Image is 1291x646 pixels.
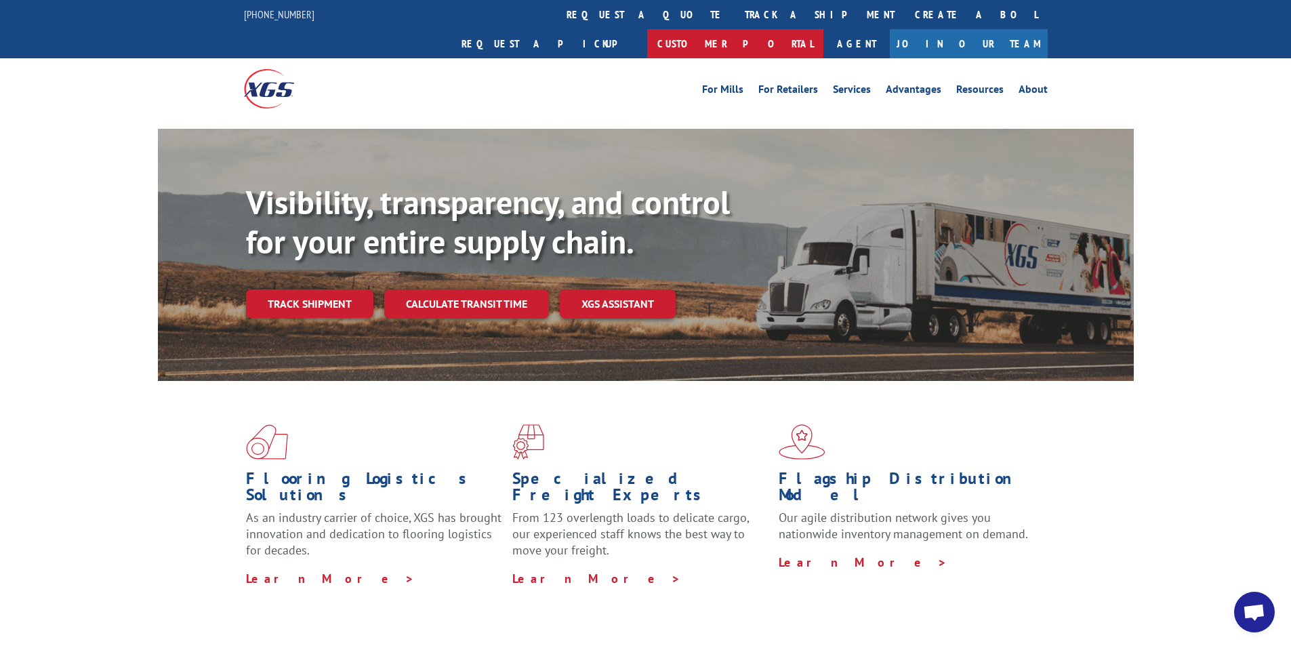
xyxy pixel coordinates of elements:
[246,510,501,558] span: As an industry carrier of choice, XGS has brought innovation and dedication to flooring logistics...
[246,571,415,586] a: Learn More >
[886,84,941,99] a: Advantages
[384,289,549,319] a: Calculate transit time
[1234,592,1275,632] div: Open chat
[246,424,288,460] img: xgs-icon-total-supply-chain-intelligence-red
[246,289,373,318] a: Track shipment
[246,181,730,262] b: Visibility, transparency, and control for your entire supply chain.
[779,470,1035,510] h1: Flagship Distribution Model
[512,510,769,570] p: From 123 overlength loads to delicate cargo, our experienced staff knows the best way to move you...
[823,29,890,58] a: Agent
[833,84,871,99] a: Services
[244,7,314,21] a: [PHONE_NUMBER]
[779,554,947,570] a: Learn More >
[702,84,743,99] a: For Mills
[512,470,769,510] h1: Specialized Freight Experts
[758,84,818,99] a: For Retailers
[560,289,676,319] a: XGS ASSISTANT
[890,29,1048,58] a: Join Our Team
[779,510,1028,542] span: Our agile distribution network gives you nationwide inventory management on demand.
[512,424,544,460] img: xgs-icon-focused-on-flooring-red
[647,29,823,58] a: Customer Portal
[1019,84,1048,99] a: About
[779,424,825,460] img: xgs-icon-flagship-distribution-model-red
[512,571,681,586] a: Learn More >
[451,29,647,58] a: Request a pickup
[956,84,1004,99] a: Resources
[246,470,502,510] h1: Flooring Logistics Solutions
